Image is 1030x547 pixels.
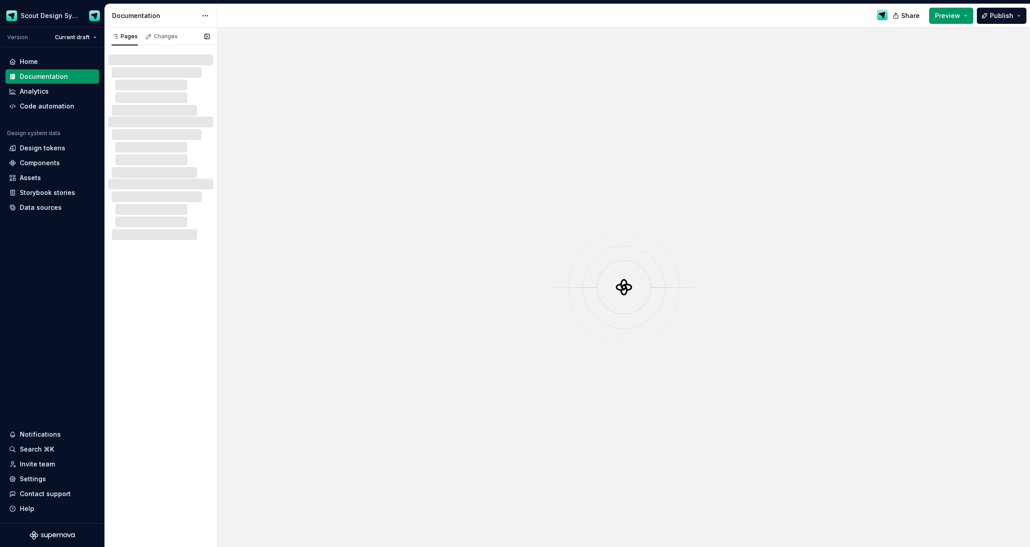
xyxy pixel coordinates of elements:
[20,87,49,96] div: Analytics
[5,442,99,457] button: Search ⌘K
[5,185,99,200] a: Storybook stories
[20,430,61,439] div: Notifications
[20,489,71,498] div: Contact support
[5,141,99,155] a: Design tokens
[877,9,888,20] img: Design Ops
[20,158,60,167] div: Components
[112,33,138,40] div: Pages
[929,8,973,24] button: Preview
[5,472,99,486] a: Settings
[20,203,62,212] div: Data sources
[154,33,178,40] div: Changes
[935,11,960,20] span: Preview
[20,144,65,153] div: Design tokens
[977,8,1026,24] button: Publish
[5,427,99,442] button: Notifications
[20,188,75,197] div: Storybook stories
[20,504,34,513] div: Help
[30,531,75,540] svg: Supernova Logo
[5,99,99,113] a: Code automation
[20,475,46,484] div: Settings
[112,11,197,20] div: Documentation
[20,72,68,81] div: Documentation
[5,156,99,170] a: Components
[20,102,74,111] div: Code automation
[55,34,90,41] span: Current draft
[5,171,99,185] a: Assets
[20,57,38,66] div: Home
[21,11,78,20] div: Scout Design System
[5,502,99,516] button: Help
[5,457,99,471] a: Invite team
[51,31,101,44] button: Current draft
[6,10,17,21] img: e611c74b-76fc-4ef0-bafa-dc494cd4cb8a.png
[5,54,99,69] a: Home
[990,11,1013,20] span: Publish
[5,487,99,501] button: Contact support
[20,445,54,454] div: Search ⌘K
[2,6,103,25] button: Scout Design SystemDesign Ops
[5,200,99,215] a: Data sources
[901,11,920,20] span: Share
[7,130,60,137] div: Design system data
[5,69,99,84] a: Documentation
[888,8,926,24] button: Share
[20,460,55,469] div: Invite team
[5,84,99,99] a: Analytics
[7,34,28,41] div: Version
[89,10,100,21] img: Design Ops
[20,173,41,182] div: Assets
